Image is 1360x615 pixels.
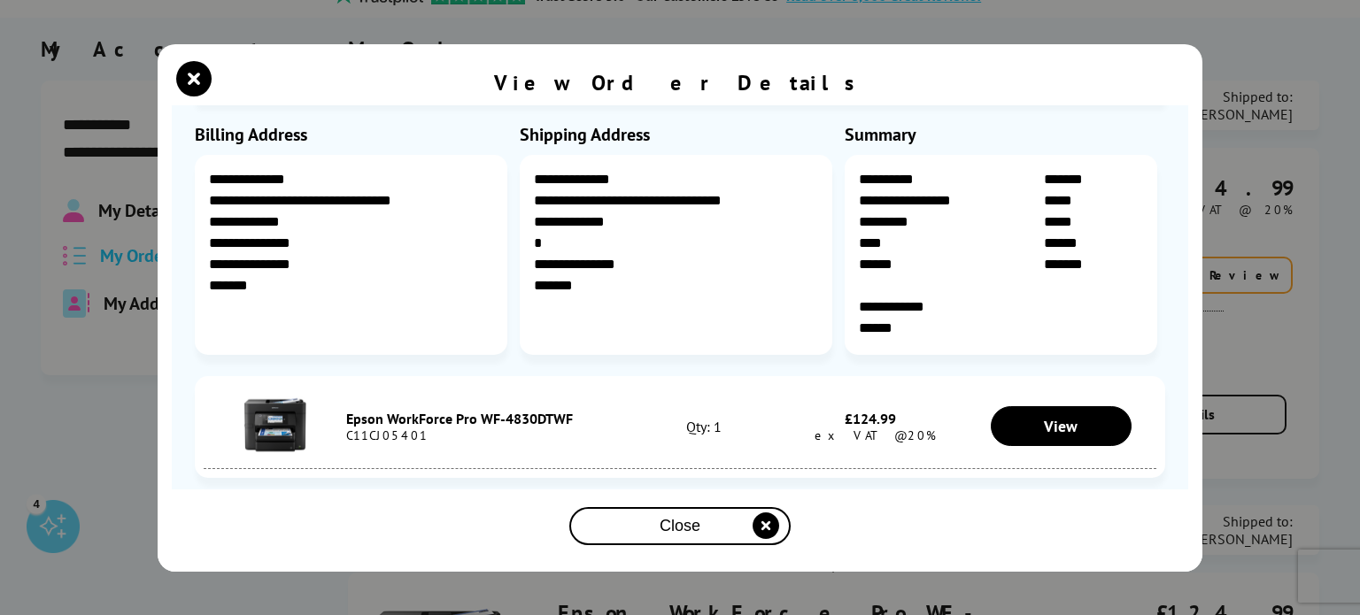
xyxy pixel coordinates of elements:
img: Epson WorkForce Pro WF-4830DTWF [244,394,306,456]
a: View [991,406,1132,446]
button: close modal [569,507,791,545]
div: C11CJ05401 [346,427,632,443]
div: Epson WorkForce Pro WF-4830DTWF [346,410,632,427]
div: Billing Address [195,123,515,146]
button: close modal [181,65,207,92]
div: Summary [845,123,1165,146]
div: Shipping Address [520,123,840,146]
div: Qty: 1 [632,418,775,435]
span: ex VAT @20% [806,427,936,443]
span: £124.99 [845,410,896,427]
span: View [1044,416,1078,436]
div: View Order Details [494,69,866,96]
span: Close [660,517,700,535]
